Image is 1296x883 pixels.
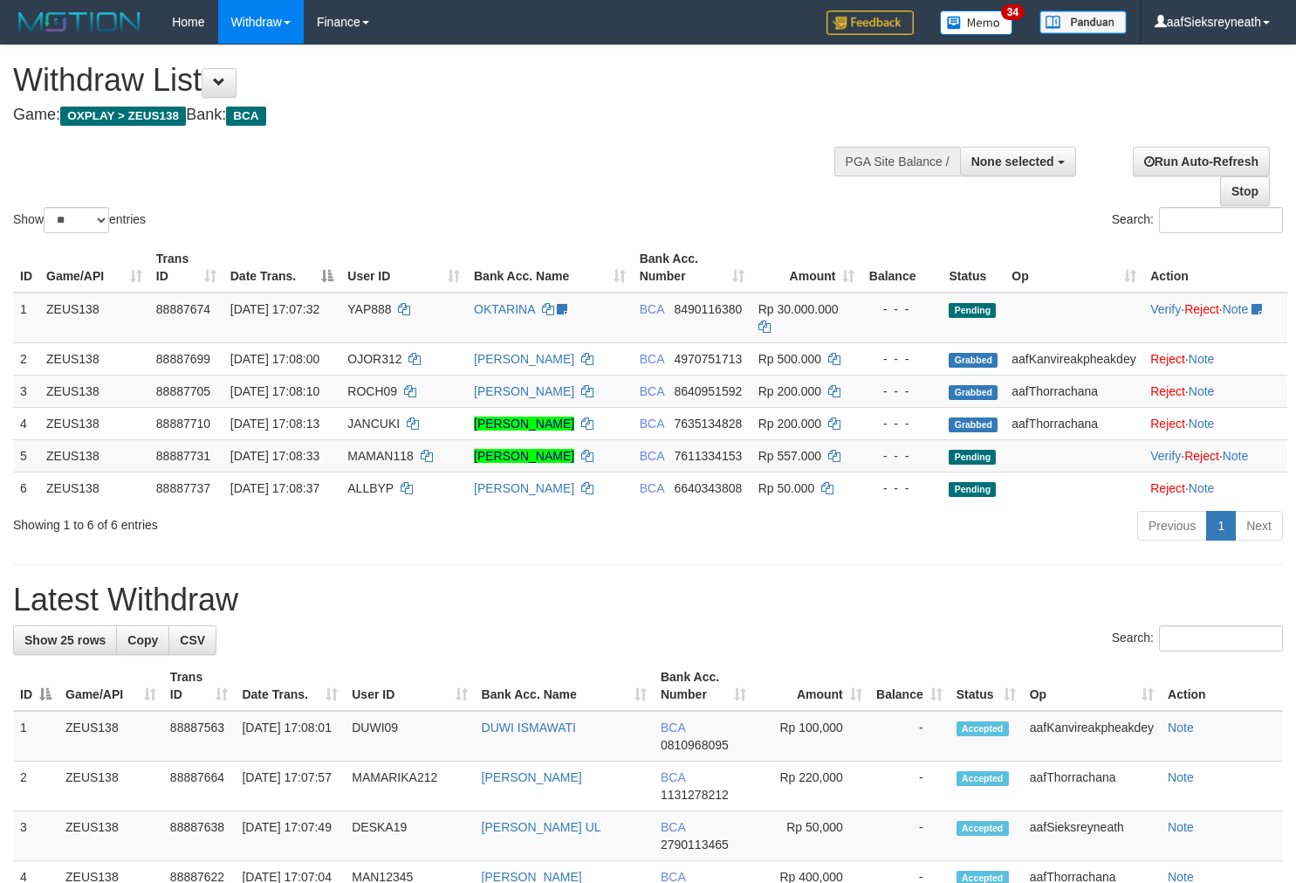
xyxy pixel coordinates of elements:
[1005,407,1143,439] td: aafThorrachana
[1189,352,1215,366] a: Note
[58,811,163,861] td: ZEUS138
[482,770,582,784] a: [PERSON_NAME]
[758,449,821,463] span: Rp 557.000
[753,811,869,861] td: Rp 50,000
[230,352,319,366] span: [DATE] 17:08:00
[347,417,400,431] span: JANCUKI
[834,147,960,176] div: PGA Site Balance /
[1143,293,1287,343] td: · ·
[235,711,345,762] td: [DATE] 17:08:01
[347,384,397,398] span: ROCH09
[1159,625,1283,652] input: Search:
[758,352,821,366] span: Rp 500.000
[674,352,742,366] span: Copy 4970751713 to clipboard
[957,721,1009,736] span: Accepted
[39,439,149,472] td: ZEUS138
[149,243,223,293] th: Trans ID: activate to sort column ascending
[474,449,574,463] a: [PERSON_NAME]
[661,838,729,852] span: Copy 2790113465 to clipboard
[1023,762,1161,811] td: aafThorrachana
[869,661,950,711] th: Balance: activate to sort column ascending
[156,481,210,495] span: 88887737
[230,384,319,398] span: [DATE] 17:08:10
[235,811,345,861] td: [DATE] 17:07:49
[1168,820,1194,834] a: Note
[868,383,935,400] div: - - -
[661,770,685,784] span: BCA
[345,811,474,861] td: DESKA19
[13,625,117,655] a: Show 25 rows
[869,711,950,762] td: -
[1143,472,1287,504] td: ·
[39,407,149,439] td: ZEUS138
[940,10,1013,35] img: Button%20Memo.svg
[633,243,751,293] th: Bank Acc. Number: activate to sort column ascending
[949,385,998,400] span: Grabbed
[1150,481,1185,495] a: Reject
[13,472,39,504] td: 6
[868,300,935,318] div: - - -
[58,711,163,762] td: ZEUS138
[39,472,149,504] td: ZEUS138
[868,350,935,368] div: - - -
[1223,302,1249,316] a: Note
[661,820,685,834] span: BCA
[13,661,58,711] th: ID: activate to sort column descending
[1143,375,1287,407] td: ·
[156,449,210,463] span: 88887731
[156,417,210,431] span: 88887710
[1023,661,1161,711] th: Op: activate to sort column ascending
[674,417,742,431] span: Copy 7635134828 to clipboard
[474,384,574,398] a: [PERSON_NAME]
[168,625,216,655] a: CSV
[13,762,58,811] td: 2
[1112,207,1283,233] label: Search:
[942,243,1005,293] th: Status
[1206,511,1236,541] a: 1
[39,375,149,407] td: ZEUS138
[474,481,574,495] a: [PERSON_NAME]
[156,384,210,398] span: 88887705
[13,583,1283,617] h1: Latest Withdraw
[1150,417,1185,431] a: Reject
[474,417,574,431] a: [PERSON_NAME]
[1143,407,1287,439] td: ·
[949,353,998,368] span: Grabbed
[13,509,527,534] div: Showing 1 to 6 of 6 entries
[1189,417,1215,431] a: Note
[758,384,821,398] span: Rp 200.000
[482,721,576,735] a: DUWI ISMAWATI
[60,107,186,126] span: OXPLAY > ZEUS138
[58,762,163,811] td: ZEUS138
[13,207,146,233] label: Show entries
[960,147,1076,176] button: None selected
[758,417,821,431] span: Rp 200.000
[1005,342,1143,375] td: aafKanvireakpheakdey
[949,303,996,318] span: Pending
[180,633,205,647] span: CSV
[1143,342,1287,375] td: ·
[163,711,236,762] td: 88887563
[230,417,319,431] span: [DATE] 17:08:13
[1150,384,1185,398] a: Reject
[758,302,839,316] span: Rp 30.000.000
[753,762,869,811] td: Rp 220,000
[869,811,950,861] td: -
[753,711,869,762] td: Rp 100,000
[949,482,996,497] span: Pending
[640,384,664,398] span: BCA
[482,820,601,834] a: [PERSON_NAME] UL
[13,375,39,407] td: 3
[13,711,58,762] td: 1
[13,9,146,35] img: MOTION_logo.png
[13,63,847,98] h1: Withdraw List
[345,762,474,811] td: MAMARIKA212
[868,447,935,465] div: - - -
[674,384,742,398] span: Copy 8640951592 to clipboard
[235,762,345,811] td: [DATE] 17:07:57
[44,207,109,233] select: Showentries
[223,243,341,293] th: Date Trans.: activate to sort column descending
[475,661,654,711] th: Bank Acc. Name: activate to sort column ascending
[640,449,664,463] span: BCA
[24,633,106,647] span: Show 25 rows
